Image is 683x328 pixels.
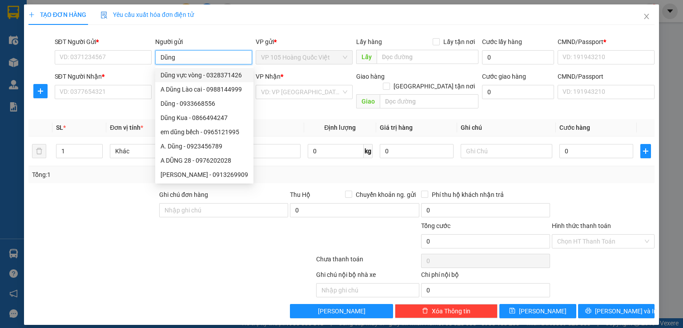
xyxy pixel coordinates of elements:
[28,12,35,18] span: plus
[55,72,152,81] div: SĐT Người Nhận
[356,73,385,80] span: Giao hàng
[482,50,554,64] input: Cước lấy hàng
[585,308,591,315] span: printer
[316,270,419,283] div: Ghi chú nội bộ nhà xe
[100,11,194,18] span: Yêu cầu xuất hóa đơn điện tử
[324,124,356,131] span: Định lượng
[559,124,590,131] span: Cước hàng
[643,13,650,20] span: close
[161,156,248,165] div: A DŨNG 28 - 0976202028
[155,139,253,153] div: A. Dũng - 0923456789
[28,11,86,18] span: TẠO ĐƠN HÀNG
[155,82,253,96] div: A Dũng Lào cai - 0988144999
[640,144,651,158] button: plus
[499,304,576,318] button: save[PERSON_NAME]
[155,68,253,82] div: Dũng vực vòng - 0328371426
[155,153,253,168] div: A DŨNG 28 - 0976202028
[578,304,655,318] button: printer[PERSON_NAME] và In
[55,37,152,47] div: SĐT Người Gửi
[377,50,478,64] input: Dọc đường
[482,73,526,80] label: Cước giao hàng
[364,144,373,158] span: kg
[161,99,248,108] div: Dũng - 0933668556
[482,85,554,99] input: Cước giao hàng
[100,12,108,19] img: icon
[421,222,450,229] span: Tổng cước
[34,88,47,95] span: plus
[161,170,248,180] div: [PERSON_NAME] - 0913269909
[318,306,366,316] span: [PERSON_NAME]
[159,203,288,217] input: Ghi chú đơn hàng
[33,84,48,98] button: plus
[428,190,507,200] span: Phí thu hộ khách nhận trả
[256,73,281,80] span: VP Nhận
[32,170,264,180] div: Tổng: 1
[155,168,253,182] div: hạ dũng - 0913269909
[380,144,454,158] input: 0
[482,38,522,45] label: Cước lấy hàng
[155,96,253,111] div: Dũng - 0933668556
[380,124,413,131] span: Giá trị hàng
[440,37,478,47] span: Lấy tận nơi
[155,125,253,139] div: em dũng bếch - 0965121995
[421,270,550,283] div: Chi phí nội bộ
[316,283,419,297] input: Nhập ghi chú
[395,304,498,318] button: deleteXóa Thông tin
[558,37,655,47] div: CMND/Passport
[115,144,196,158] span: Khác
[422,308,428,315] span: delete
[356,38,382,45] span: Lấy hàng
[161,70,248,80] div: Dũng vực vòng - 0328371426
[32,144,46,158] button: delete
[519,306,566,316] span: [PERSON_NAME]
[161,84,248,94] div: A Dũng Lào cai - 0988144999
[56,124,63,131] span: SL
[159,191,208,198] label: Ghi chú đơn hàng
[352,190,419,200] span: Chuyển khoản ng. gửi
[552,222,611,229] label: Hình thức thanh toán
[290,191,310,198] span: Thu Hộ
[595,306,657,316] span: [PERSON_NAME] và In
[209,144,301,158] input: VD: Bàn, Ghế
[509,308,515,315] span: save
[356,50,377,64] span: Lấy
[161,141,248,151] div: A. Dũng - 0923456789
[110,124,143,131] span: Đơn vị tính
[290,304,393,318] button: [PERSON_NAME]
[380,94,478,108] input: Dọc đường
[432,306,470,316] span: Xóa Thông tin
[461,144,552,158] input: Ghi Chú
[634,4,659,29] button: Close
[256,37,353,47] div: VP gửi
[261,51,347,64] span: VP 105 Hoàng Quốc Việt
[457,119,556,136] th: Ghi chú
[155,111,253,125] div: Dũng Kua - 0866494247
[356,94,380,108] span: Giao
[315,254,420,270] div: Chưa thanh toán
[161,113,248,123] div: Dũng Kua - 0866494247
[390,81,478,91] span: [GEOGRAPHIC_DATA] tận nơi
[155,37,252,47] div: Người gửi
[558,72,655,81] div: CMND/Passport
[161,127,248,137] div: em dũng bếch - 0965121995
[641,148,651,155] span: plus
